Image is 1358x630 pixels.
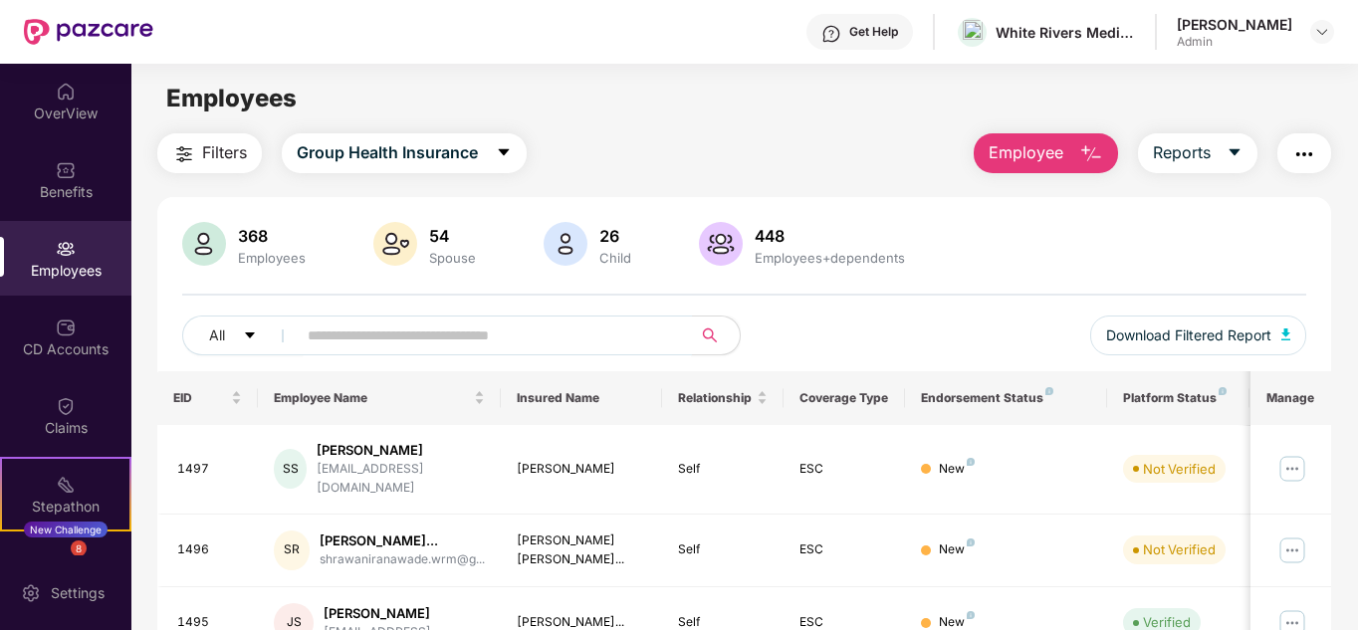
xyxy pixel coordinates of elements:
[177,460,243,479] div: 1497
[974,133,1118,173] button: Employee
[1143,539,1216,559] div: Not Verified
[799,460,889,479] div: ESC
[425,226,480,246] div: 54
[496,144,512,162] span: caret-down
[1227,144,1243,162] span: caret-down
[24,19,153,45] img: New Pazcare Logo
[56,396,76,416] img: svg+xml;base64,PHN2ZyBpZD0iQ2xhaW0iIHhtbG5zPSJodHRwOi8vd3d3LnczLm9yZy8yMDAwL3N2ZyIgd2lkdGg9IjIwIi...
[1143,459,1216,479] div: Not Verified
[967,611,975,619] img: svg+xml;base64,PHN2ZyB4bWxucz0iaHR0cDovL3d3dy53My5vcmcvMjAwMC9zdmciIHdpZHRoPSI4IiBoZWlnaHQ9IjgiIH...
[173,390,228,406] span: EID
[967,458,975,466] img: svg+xml;base64,PHN2ZyB4bWxucz0iaHR0cDovL3d3dy53My5vcmcvMjAwMC9zdmciIHdpZHRoPSI4IiBoZWlnaHQ9IjgiIH...
[1079,142,1103,166] img: svg+xml;base64,PHN2ZyB4bWxucz0iaHR0cDovL3d3dy53My5vcmcvMjAwMC9zdmciIHhtbG5zOnhsaW5rPSJodHRwOi8vd3...
[1219,387,1227,395] img: svg+xml;base64,PHN2ZyB4bWxucz0iaHR0cDovL3d3dy53My5vcmcvMjAwMC9zdmciIHdpZHRoPSI4IiBoZWlnaHQ9IjgiIH...
[921,390,1091,406] div: Endorsement Status
[963,20,983,45] img: download%20(2).png
[177,540,243,559] div: 1496
[784,371,905,425] th: Coverage Type
[317,441,485,460] div: [PERSON_NAME]
[678,390,753,406] span: Relationship
[989,140,1063,165] span: Employee
[501,371,663,425] th: Insured Name
[1153,140,1211,165] span: Reports
[157,133,262,173] button: Filters
[2,497,129,517] div: Stepathon
[678,540,768,559] div: Self
[1292,142,1316,166] img: svg+xml;base64,PHN2ZyB4bWxucz0iaHR0cDovL3d3dy53My5vcmcvMjAwMC9zdmciIHdpZHRoPSIyNCIgaGVpZ2h0PSIyNC...
[45,583,111,603] div: Settings
[182,222,226,266] img: svg+xml;base64,PHN2ZyB4bWxucz0iaHR0cDovL3d3dy53My5vcmcvMjAwMC9zdmciIHhtbG5zOnhsaW5rPSJodHRwOi8vd3...
[939,460,975,479] div: New
[24,522,108,537] div: New Challenge
[56,160,76,180] img: svg+xml;base64,PHN2ZyBpZD0iQmVuZWZpdHMiIHhtbG5zPSJodHRwOi8vd3d3LnczLm9yZy8yMDAwL3N2ZyIgd2lkdGg9Ij...
[691,315,741,355] button: search
[595,226,635,246] div: 26
[821,24,841,44] img: svg+xml;base64,PHN2ZyBpZD0iSGVscC0zMngzMiIgeG1sbnM9Imh0dHA6Ly93d3cudzMub3JnLzIwMDAvc3ZnIiB3aWR0aD...
[182,315,304,355] button: Allcaret-down
[21,583,41,603] img: svg+xml;base64,PHN2ZyBpZD0iU2V0dGluZy0yMHgyMCIgeG1sbnM9Imh0dHA6Ly93d3cudzMub3JnLzIwMDAvc3ZnIiB3aW...
[1177,15,1292,34] div: [PERSON_NAME]
[157,371,259,425] th: EID
[517,460,647,479] div: [PERSON_NAME]
[317,460,485,498] div: [EMAIL_ADDRESS][DOMAIN_NAME]
[967,538,975,546] img: svg+xml;base64,PHN2ZyB4bWxucz0iaHR0cDovL3d3dy53My5vcmcvMjAwMC9zdmciIHdpZHRoPSI4IiBoZWlnaHQ9IjgiIH...
[751,226,909,246] div: 448
[849,24,898,40] div: Get Help
[1106,324,1271,346] span: Download Filtered Report
[282,133,527,173] button: Group Health Insurancecaret-down
[258,371,501,425] th: Employee Name
[1281,328,1291,340] img: svg+xml;base64,PHN2ZyB4bWxucz0iaHR0cDovL3d3dy53My5vcmcvMjAwMC9zdmciIHhtbG5zOnhsaW5rPSJodHRwOi8vd3...
[243,328,257,344] span: caret-down
[939,540,975,559] div: New
[56,82,76,102] img: svg+xml;base64,PHN2ZyBpZD0iSG9tZSIgeG1sbnM9Imh0dHA6Ly93d3cudzMub3JnLzIwMDAvc3ZnIiB3aWR0aD0iMjAiIG...
[1276,453,1308,485] img: manageButton
[996,23,1135,42] div: White Rivers Media Solutions Private Limited
[799,540,889,559] div: ESC
[320,531,485,550] div: [PERSON_NAME]...
[425,250,480,266] div: Spouse
[274,530,310,570] div: SR
[517,531,647,569] div: [PERSON_NAME] [PERSON_NAME]...
[544,222,587,266] img: svg+xml;base64,PHN2ZyB4bWxucz0iaHR0cDovL3d3dy53My5vcmcvMjAwMC9zdmciIHhtbG5zOnhsaW5rPSJodHRwOi8vd3...
[56,317,76,337] img: svg+xml;base64,PHN2ZyBpZD0iQ0RfQWNjb3VudHMiIGRhdGEtbmFtZT0iQ0QgQWNjb3VudHMiIHhtbG5zPSJodHRwOi8vd3...
[71,540,87,556] div: 8
[751,250,909,266] div: Employees+dependents
[324,604,440,623] div: [PERSON_NAME]
[234,226,310,246] div: 368
[662,371,784,425] th: Relationship
[320,550,485,569] div: shrawaniranawade.wrm@g...
[209,324,225,346] span: All
[595,250,635,266] div: Child
[699,222,743,266] img: svg+xml;base64,PHN2ZyB4bWxucz0iaHR0cDovL3d3dy53My5vcmcvMjAwMC9zdmciIHhtbG5zOnhsaW5rPSJodHRwOi8vd3...
[1123,390,1233,406] div: Platform Status
[234,250,310,266] div: Employees
[56,239,76,259] img: svg+xml;base64,PHN2ZyBpZD0iRW1wbG95ZWVzIiB4bWxucz0iaHR0cDovL3d3dy53My5vcmcvMjAwMC9zdmciIHdpZHRoPS...
[373,222,417,266] img: svg+xml;base64,PHN2ZyB4bWxucz0iaHR0cDovL3d3dy53My5vcmcvMjAwMC9zdmciIHhtbG5zOnhsaW5rPSJodHRwOi8vd3...
[1276,534,1308,566] img: manageButton
[691,327,730,343] span: search
[678,460,768,479] div: Self
[274,449,307,489] div: SS
[297,140,478,165] span: Group Health Insurance
[1138,133,1257,173] button: Reportscaret-down
[172,142,196,166] img: svg+xml;base64,PHN2ZyB4bWxucz0iaHR0cDovL3d3dy53My5vcmcvMjAwMC9zdmciIHdpZHRoPSIyNCIgaGVpZ2h0PSIyNC...
[56,553,76,573] img: svg+xml;base64,PHN2ZyBpZD0iRW5kb3JzZW1lbnRzIiB4bWxucz0iaHR0cDovL3d3dy53My5vcmcvMjAwMC9zdmciIHdpZH...
[1177,34,1292,50] div: Admin
[274,390,470,406] span: Employee Name
[1090,315,1307,355] button: Download Filtered Report
[166,84,297,112] span: Employees
[1314,24,1330,40] img: svg+xml;base64,PHN2ZyBpZD0iRHJvcGRvd24tMzJ4MzIiIHhtbG5zPSJodHRwOi8vd3d3LnczLm9yZy8yMDAwL3N2ZyIgd2...
[56,475,76,495] img: svg+xml;base64,PHN2ZyB4bWxucz0iaHR0cDovL3d3dy53My5vcmcvMjAwMC9zdmciIHdpZHRoPSIyMSIgaGVpZ2h0PSIyMC...
[202,140,247,165] span: Filters
[1045,387,1053,395] img: svg+xml;base64,PHN2ZyB4bWxucz0iaHR0cDovL3d3dy53My5vcmcvMjAwMC9zdmciIHdpZHRoPSI4IiBoZWlnaHQ9IjgiIH...
[1250,371,1331,425] th: Manage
